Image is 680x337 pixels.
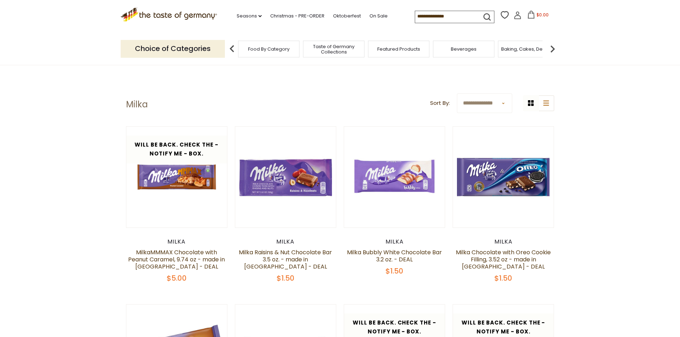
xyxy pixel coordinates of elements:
img: Milka MMMAX Peanut Caramel [126,127,227,228]
a: Taste of Germany Collections [305,44,362,55]
a: Featured Products [377,46,420,52]
span: $1.50 [386,266,403,276]
div: Milka [453,238,554,245]
h1: Milka [126,99,148,110]
a: Milka Bubbly White Chocolate Bar 3.2 oz. - DEAL [347,248,442,264]
img: previous arrow [225,42,239,56]
a: On Sale [369,12,388,20]
a: MilkaMMMAX Chocolate with Peanut Caramel, 9.74 oz - made in [GEOGRAPHIC_DATA] - DEAL [128,248,225,271]
p: Choice of Categories [121,40,225,57]
div: Milka [235,238,337,245]
a: Beverages [451,46,477,52]
img: next arrow [545,42,560,56]
img: Milka Oreo Tablet Bar [453,127,554,228]
span: $0.00 [537,12,549,18]
div: Milka [344,238,445,245]
a: Oktoberfest [333,12,361,20]
a: Milka Raisins & Nut Chocolate Bar 3.5 oz. - made in [GEOGRAPHIC_DATA] - DEAL [239,248,332,271]
img: Milka Bubbly White [344,127,445,228]
span: $1.50 [277,273,294,283]
button: $0.00 [523,11,553,21]
span: $1.50 [494,273,512,283]
a: Baking, Cakes, Desserts [501,46,556,52]
a: Food By Category [248,46,289,52]
a: Christmas - PRE-ORDER [270,12,324,20]
span: $5.00 [167,273,187,283]
div: Milka [126,238,228,245]
a: Seasons [237,12,262,20]
img: Milka Raisins & Nut Chocolate Bar [235,127,336,228]
label: Sort By: [430,99,450,108]
a: Milka Chocolate with Oreo Cookie Filling, 3.52 oz - made in [GEOGRAPHIC_DATA] - DEAL [456,248,551,271]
